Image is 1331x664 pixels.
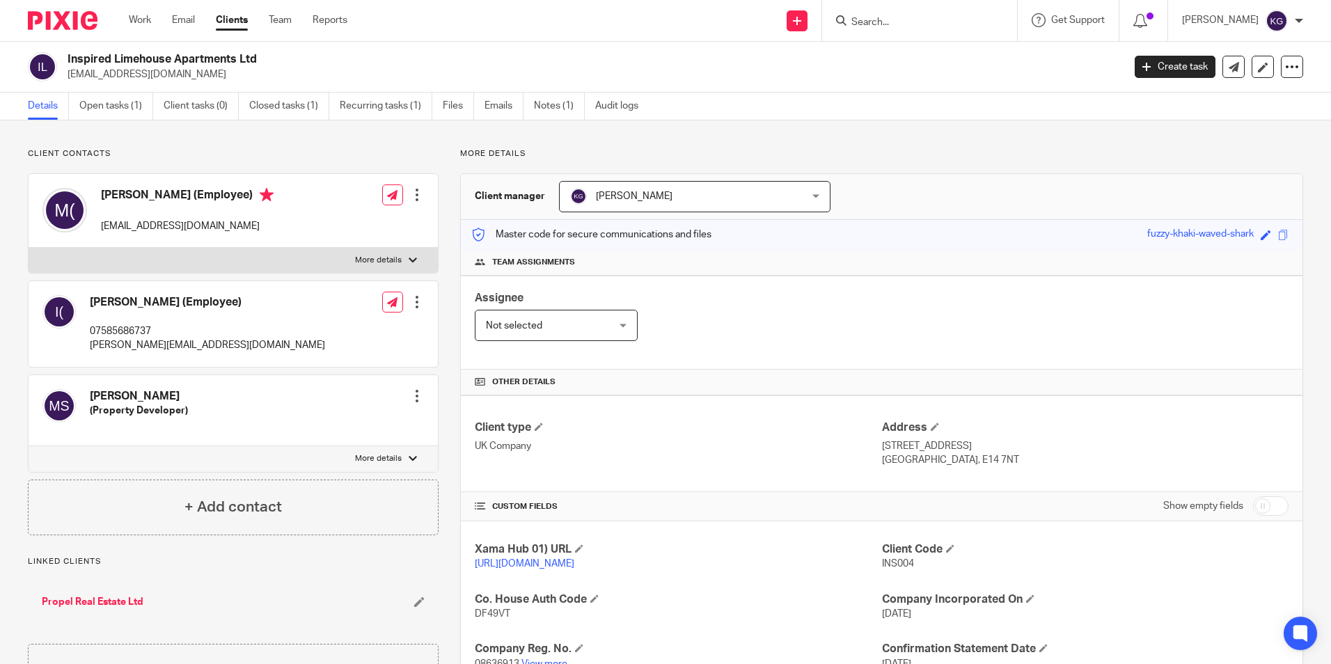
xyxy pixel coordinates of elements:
a: Files [443,93,474,120]
h4: CUSTOM FIELDS [475,501,881,512]
p: 07585686737 [90,324,325,338]
span: [DATE] [882,609,911,619]
a: Create task [1135,56,1215,78]
p: More details [355,255,402,266]
p: UK Company [475,439,881,453]
img: svg%3E [570,188,587,205]
i: Primary [260,188,274,202]
a: [URL][DOMAIN_NAME] [475,559,574,569]
h4: Client Code [882,542,1289,557]
p: Client contacts [28,148,439,159]
img: svg%3E [28,52,57,81]
h4: Xama Hub 01) URL [475,542,881,557]
p: Linked clients [28,556,439,567]
input: Search [850,17,975,29]
h4: [PERSON_NAME] (Employee) [101,188,274,205]
img: svg%3E [42,295,76,329]
span: INS004 [882,559,914,569]
span: Not selected [486,321,542,331]
a: Reports [313,13,347,27]
h4: [PERSON_NAME] (Employee) [90,295,325,310]
img: svg%3E [1266,10,1288,32]
label: Show empty fields [1163,499,1243,513]
h2: Inspired Limehouse Apartments Ltd [68,52,904,67]
a: Propel Real Estate Ltd [42,595,143,609]
h4: [PERSON_NAME] [90,389,188,404]
a: Clients [216,13,248,27]
p: [EMAIL_ADDRESS][DOMAIN_NAME] [101,219,274,233]
h4: Client type [475,420,881,435]
h3: Client manager [475,189,545,203]
a: Client tasks (0) [164,93,239,120]
p: [STREET_ADDRESS] [882,439,1289,453]
span: Other details [492,377,556,388]
img: svg%3E [42,188,87,232]
span: Assignee [475,292,523,303]
span: DF49VT [475,609,510,619]
a: Open tasks (1) [79,93,153,120]
a: Work [129,13,151,27]
h5: (Property Developer) [90,404,188,418]
p: [PERSON_NAME][EMAIL_ADDRESS][DOMAIN_NAME] [90,338,325,352]
a: Notes (1) [534,93,585,120]
h4: Company Incorporated On [882,592,1289,607]
p: More details [460,148,1303,159]
p: [PERSON_NAME] [1182,13,1259,27]
a: Audit logs [595,93,649,120]
p: More details [355,453,402,464]
a: Details [28,93,69,120]
a: Recurring tasks (1) [340,93,432,120]
span: Team assignments [492,257,575,268]
p: Master code for secure communications and files [471,228,711,242]
img: Pixie [28,11,97,30]
a: Team [269,13,292,27]
span: Get Support [1051,15,1105,25]
h4: Confirmation Statement Date [882,642,1289,656]
h4: Co. House Auth Code [475,592,881,607]
h4: Company Reg. No. [475,642,881,656]
a: Emails [485,93,523,120]
a: Closed tasks (1) [249,93,329,120]
a: Email [172,13,195,27]
span: [PERSON_NAME] [596,191,672,201]
div: fuzzy-khaki-waved-shark [1147,227,1254,243]
h4: + Add contact [184,496,282,518]
p: [EMAIL_ADDRESS][DOMAIN_NAME] [68,68,1114,81]
p: [GEOGRAPHIC_DATA], E14 7NT [882,453,1289,467]
h4: Address [882,420,1289,435]
img: svg%3E [42,389,76,422]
